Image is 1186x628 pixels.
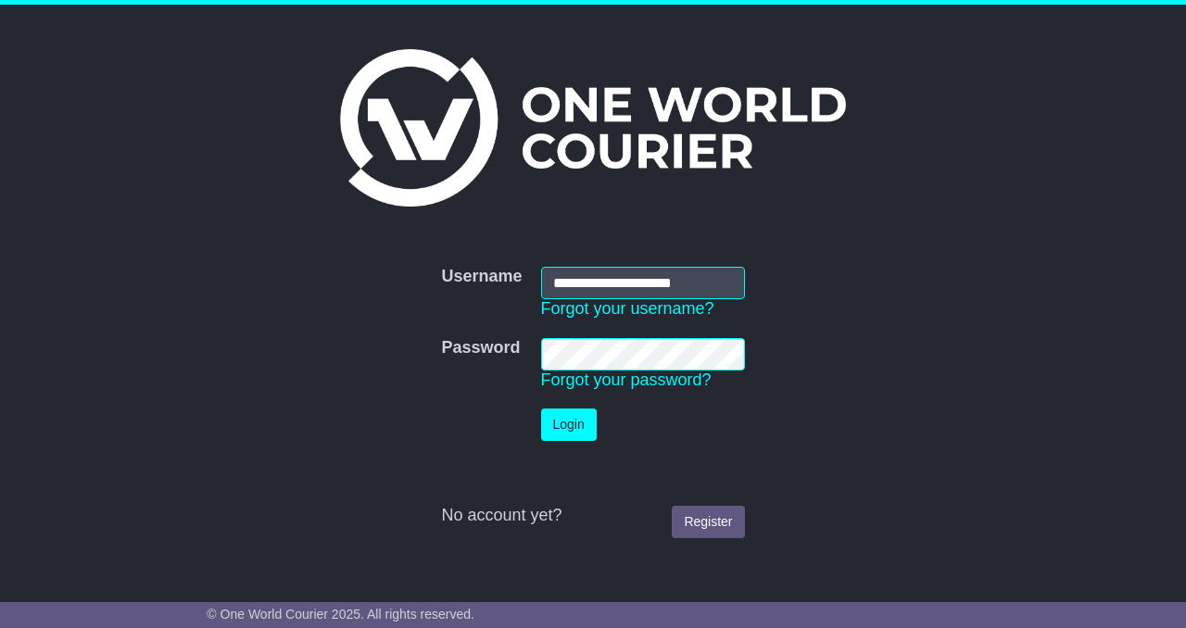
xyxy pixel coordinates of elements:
[207,607,474,622] span: © One World Courier 2025. All rights reserved.
[672,506,744,538] a: Register
[541,371,712,389] a: Forgot your password?
[441,338,520,358] label: Password
[441,506,744,526] div: No account yet?
[441,267,522,287] label: Username
[340,49,846,207] img: One World
[541,299,714,318] a: Forgot your username?
[541,408,597,441] button: Login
